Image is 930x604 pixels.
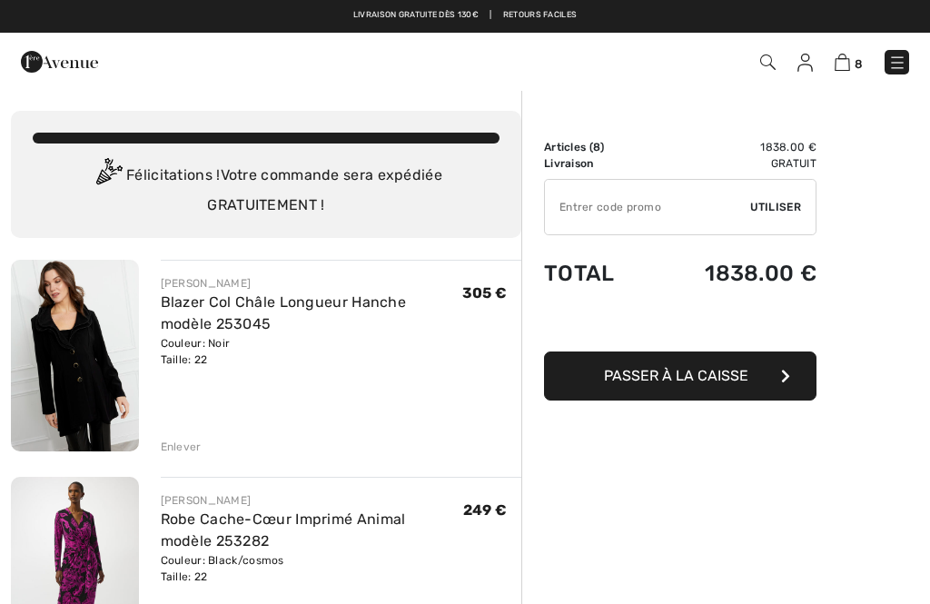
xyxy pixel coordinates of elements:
[888,54,906,72] img: Menu
[545,180,750,234] input: Code promo
[503,9,578,22] a: Retours faciles
[161,439,202,455] div: Enlever
[463,501,508,519] span: 249 €
[760,54,776,70] img: Recherche
[11,260,139,451] img: Blazer Col Châle Longueur Hanche modèle 253045
[161,492,463,509] div: [PERSON_NAME]
[593,141,600,153] span: 8
[835,51,863,73] a: 8
[490,9,491,22] span: |
[544,139,649,155] td: Articles ( )
[835,54,850,71] img: Panier d'achat
[797,54,813,72] img: Mes infos
[544,304,816,345] iframe: PayPal
[462,284,508,302] span: 305 €
[649,155,816,172] td: Gratuit
[353,9,479,22] a: Livraison gratuite dès 130€
[21,52,98,69] a: 1ère Avenue
[21,44,98,80] img: 1ère Avenue
[604,367,748,384] span: Passer à la caisse
[649,139,816,155] td: 1838.00 €
[649,243,816,304] td: 1838.00 €
[90,158,126,194] img: Congratulation2.svg
[750,199,801,215] span: Utiliser
[33,158,500,216] div: Félicitations ! Votre commande sera expédiée GRATUITEMENT !
[161,275,462,292] div: [PERSON_NAME]
[544,352,816,401] button: Passer à la caisse
[161,335,462,368] div: Couleur: Noir Taille: 22
[161,552,463,585] div: Couleur: Black/cosmos Taille: 22
[855,57,863,71] span: 8
[161,510,406,550] a: Robe Cache-Cœur Imprimé Animal modèle 253282
[161,293,407,332] a: Blazer Col Châle Longueur Hanche modèle 253045
[544,155,649,172] td: Livraison
[544,243,649,304] td: Total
